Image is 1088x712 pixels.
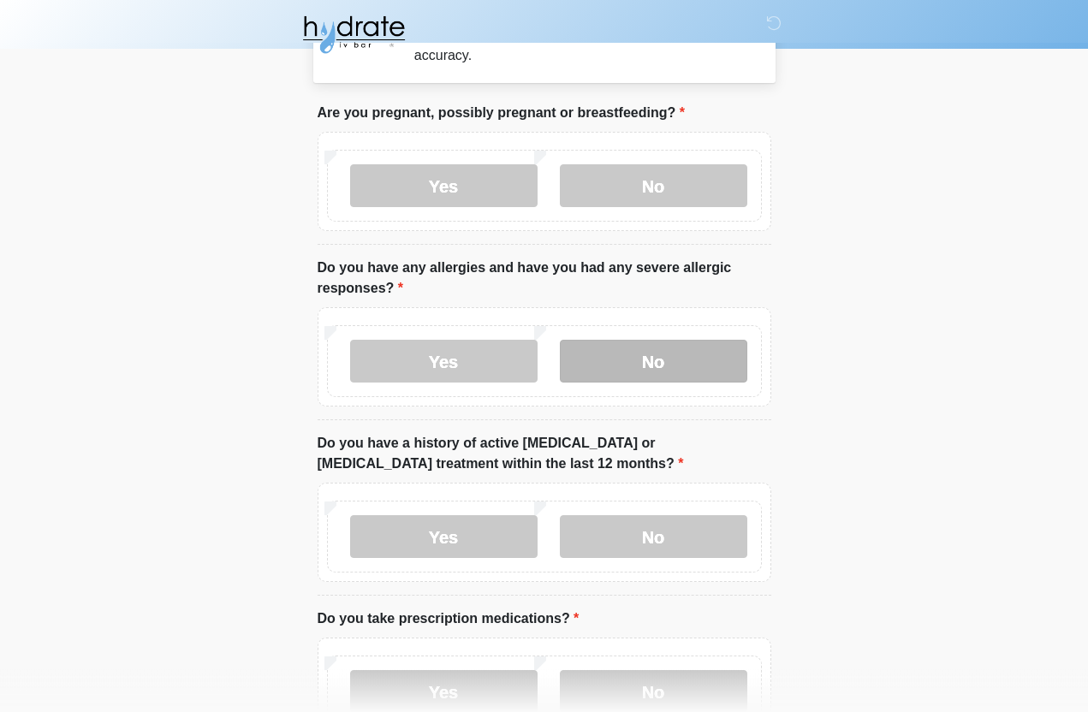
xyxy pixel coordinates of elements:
[560,340,747,383] label: No
[560,164,747,207] label: No
[560,515,747,558] label: No
[300,13,407,56] img: Hydrate IV Bar - Fort Collins Logo
[318,103,685,123] label: Are you pregnant, possibly pregnant or breastfeeding?
[318,258,771,299] label: Do you have any allergies and have you had any severe allergic responses?
[318,608,580,629] label: Do you take prescription medications?
[350,340,538,383] label: Yes
[350,164,538,207] label: Yes
[318,433,771,474] label: Do you have a history of active [MEDICAL_DATA] or [MEDICAL_DATA] treatment within the last 12 mon...
[350,515,538,558] label: Yes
